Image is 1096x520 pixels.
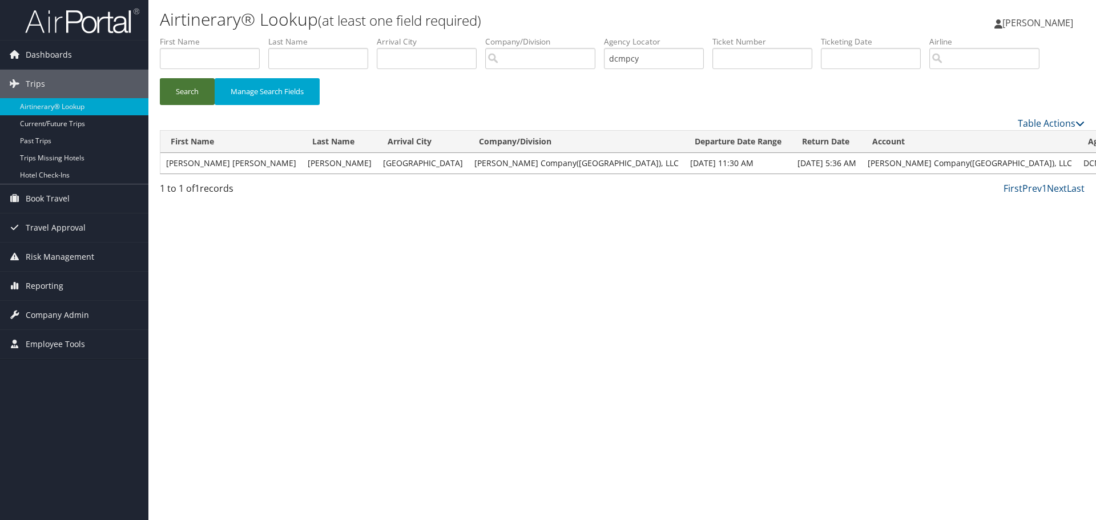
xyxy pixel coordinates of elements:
a: Prev [1022,182,1042,195]
label: Last Name [268,36,377,47]
td: [DATE] 5:36 AM [792,153,862,174]
span: Book Travel [26,184,70,213]
span: Company Admin [26,301,89,329]
a: First [1004,182,1022,195]
td: [PERSON_NAME] [PERSON_NAME] [160,153,302,174]
div: 1 to 1 of records [160,182,378,201]
label: Arrival City [377,36,485,47]
td: [PERSON_NAME] Company([GEOGRAPHIC_DATA]), LLC [862,153,1078,174]
th: Return Date: activate to sort column ascending [792,131,862,153]
label: Agency Locator [604,36,712,47]
th: Account: activate to sort column ascending [862,131,1078,153]
th: Company/Division [469,131,684,153]
label: Ticket Number [712,36,821,47]
th: Arrival City: activate to sort column ascending [377,131,469,153]
span: Employee Tools [26,330,85,358]
span: 1 [195,182,200,195]
span: Dashboards [26,41,72,69]
td: [PERSON_NAME] [302,153,377,174]
span: Trips [26,70,45,98]
th: First Name: activate to sort column ascending [160,131,302,153]
button: Manage Search Fields [215,78,320,105]
label: Ticketing Date [821,36,929,47]
td: [GEOGRAPHIC_DATA] [377,153,469,174]
span: Risk Management [26,243,94,271]
th: Last Name: activate to sort column ascending [302,131,377,153]
a: Table Actions [1018,117,1085,130]
a: [PERSON_NAME] [994,6,1085,40]
span: [PERSON_NAME] [1002,17,1073,29]
a: Next [1047,182,1067,195]
a: Last [1067,182,1085,195]
td: [PERSON_NAME] Company([GEOGRAPHIC_DATA]), LLC [469,153,684,174]
button: Search [160,78,215,105]
span: Reporting [26,272,63,300]
label: Company/Division [485,36,604,47]
th: Departure Date Range: activate to sort column ascending [684,131,792,153]
label: Airline [929,36,1048,47]
a: 1 [1042,182,1047,195]
h1: Airtinerary® Lookup [160,7,776,31]
img: airportal-logo.png [25,7,139,34]
span: Travel Approval [26,213,86,242]
td: [DATE] 11:30 AM [684,153,792,174]
small: (at least one field required) [318,11,481,30]
label: First Name [160,36,268,47]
